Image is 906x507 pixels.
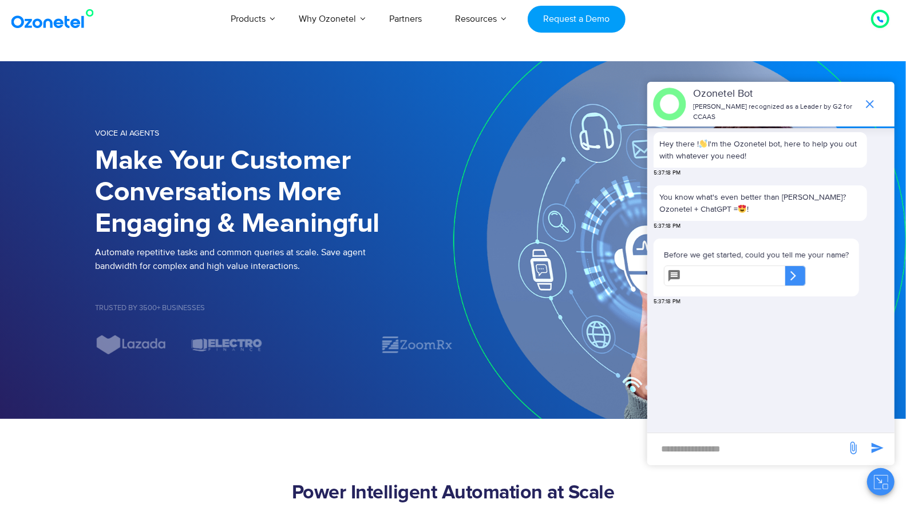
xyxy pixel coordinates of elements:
span: send message [866,437,889,460]
div: new-msg-input [653,439,841,460]
span: 5:37:18 PM [654,298,681,306]
span: 5:37:18 PM [654,169,681,177]
h5: Trusted by 3500+ Businesses [96,304,453,312]
p: You know what's even better than [PERSON_NAME]? Ozonetel + ChatGPT = ! [659,191,861,215]
p: [PERSON_NAME] recognized as a Leader by G2 for CCAAS [693,102,857,122]
span: 5:37:18 PM [654,222,681,231]
img: 👋 [699,140,707,148]
span: Voice AI Agents [96,128,160,138]
div: 2 / 7 [381,335,453,355]
img: 😍 [738,205,746,213]
img: header [653,88,686,121]
button: Close chat [867,468,895,496]
h1: Make Your Customer Conversations More Engaging & Meaningful [96,145,453,240]
span: end chat or minimize [858,93,881,116]
div: 6 / 7 [96,335,168,355]
img: Lazada [96,335,168,355]
img: electro [191,335,263,355]
p: Before we get started, could you tell me your name? [664,249,849,261]
div: 1 / 7 [286,338,358,351]
a: Request a Demo [528,6,626,33]
div: Image Carousel [96,335,453,355]
p: Hey there ! I'm the Ozonetel bot, here to help you out with whatever you need! [659,138,861,162]
img: zoomrx [381,335,453,355]
div: 7 / 7 [191,335,263,355]
p: Automate repetitive tasks and common queries at scale. Save agent bandwidth for complex and high ... [96,245,453,273]
p: Ozonetel Bot [693,86,857,102]
span: send message [842,437,865,460]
